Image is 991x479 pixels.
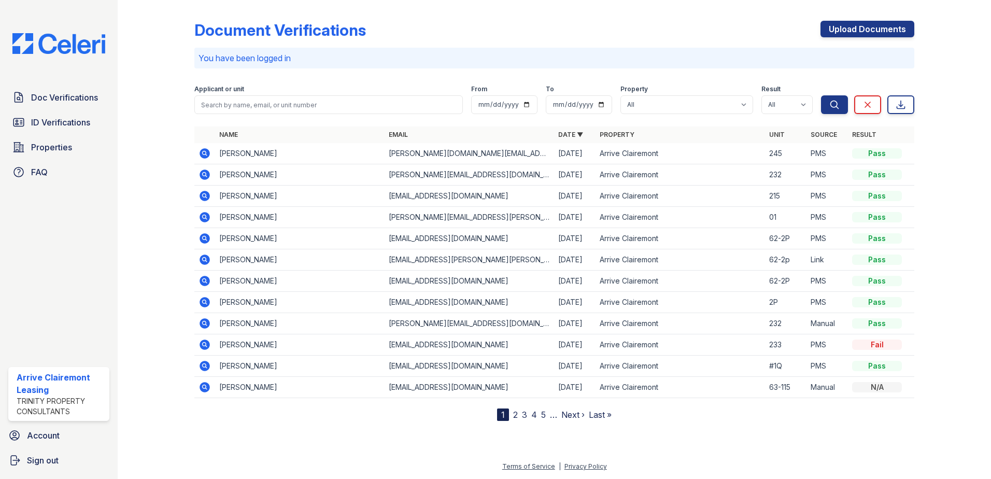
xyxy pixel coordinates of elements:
div: Pass [852,233,902,244]
a: Privacy Policy [564,462,607,470]
div: Pass [852,170,902,180]
td: Arrive Clairemont [596,207,765,228]
div: 1 [497,408,509,421]
a: ID Verifications [8,112,109,133]
td: Arrive Clairemont [596,356,765,377]
td: PMS [806,164,848,186]
span: … [550,408,557,421]
td: 233 [765,334,806,356]
div: Pass [852,361,902,371]
td: [PERSON_NAME][EMAIL_ADDRESS][DOMAIN_NAME] [385,313,554,334]
td: #1Q [765,356,806,377]
span: FAQ [31,166,48,178]
a: Last » [589,410,612,420]
td: [DATE] [554,271,596,292]
td: PMS [806,356,848,377]
td: 245 [765,143,806,164]
td: Link [806,249,848,271]
td: [PERSON_NAME] [215,334,385,356]
td: [EMAIL_ADDRESS][DOMAIN_NAME] [385,334,554,356]
td: Arrive Clairemont [596,164,765,186]
td: 63-115 [765,377,806,398]
td: [PERSON_NAME][DOMAIN_NAME][EMAIL_ADDRESS][PERSON_NAME][DOMAIN_NAME] [385,143,554,164]
a: 2 [513,410,518,420]
td: [EMAIL_ADDRESS][DOMAIN_NAME] [385,356,554,377]
td: PMS [806,186,848,207]
a: 5 [541,410,546,420]
td: [DATE] [554,228,596,249]
input: Search by name, email, or unit number [194,95,463,114]
td: [DATE] [554,143,596,164]
td: [PERSON_NAME][EMAIL_ADDRESS][DOMAIN_NAME] [385,164,554,186]
div: Pass [852,297,902,307]
td: Arrive Clairemont [596,377,765,398]
td: Arrive Clairemont [596,186,765,207]
td: [PERSON_NAME][EMAIL_ADDRESS][PERSON_NAME][DOMAIN_NAME] [385,207,554,228]
td: 62-2P [765,228,806,249]
td: [PERSON_NAME] [215,207,385,228]
label: Property [620,85,648,93]
td: [DATE] [554,207,596,228]
label: To [546,85,554,93]
div: Pass [852,255,902,265]
label: Result [761,85,781,93]
a: Name [219,131,238,138]
span: ID Verifications [31,116,90,129]
label: Applicant or unit [194,85,244,93]
div: Pass [852,191,902,201]
td: PMS [806,143,848,164]
a: Upload Documents [820,21,914,37]
div: Trinity Property Consultants [17,396,105,417]
div: | [559,462,561,470]
td: PMS [806,292,848,313]
a: 4 [531,410,537,420]
td: [EMAIL_ADDRESS][DOMAIN_NAME] [385,228,554,249]
a: Email [389,131,408,138]
span: Sign out [27,454,59,467]
a: Property [600,131,634,138]
td: 232 [765,313,806,334]
a: Terms of Service [502,462,555,470]
div: Arrive Clairemont Leasing [17,371,105,396]
td: 232 [765,164,806,186]
td: [DATE] [554,313,596,334]
td: Arrive Clairemont [596,271,765,292]
a: 3 [522,410,527,420]
a: Source [811,131,837,138]
td: Arrive Clairemont [596,143,765,164]
td: [DATE] [554,186,596,207]
td: 2P [765,292,806,313]
td: [DATE] [554,334,596,356]
td: PMS [806,207,848,228]
td: [EMAIL_ADDRESS][DOMAIN_NAME] [385,292,554,313]
td: [PERSON_NAME] [215,271,385,292]
td: 62-2P [765,271,806,292]
label: From [471,85,487,93]
td: PMS [806,334,848,356]
td: [PERSON_NAME] [215,143,385,164]
p: You have been logged in [199,52,910,64]
td: Arrive Clairemont [596,334,765,356]
td: [EMAIL_ADDRESS][DOMAIN_NAME] [385,186,554,207]
div: Document Verifications [194,21,366,39]
a: Date ▼ [558,131,583,138]
td: [EMAIL_ADDRESS][PERSON_NAME][PERSON_NAME][DOMAIN_NAME] [385,249,554,271]
td: 62-2p [765,249,806,271]
td: Arrive Clairemont [596,292,765,313]
td: [DATE] [554,377,596,398]
td: Arrive Clairemont [596,313,765,334]
td: Manual [806,377,848,398]
td: [DATE] [554,292,596,313]
div: Pass [852,318,902,329]
td: [PERSON_NAME] [215,186,385,207]
td: [PERSON_NAME] [215,356,385,377]
div: Pass [852,276,902,286]
a: Doc Verifications [8,87,109,108]
a: Next › [561,410,585,420]
td: 01 [765,207,806,228]
td: PMS [806,228,848,249]
div: Pass [852,212,902,222]
span: Account [27,429,60,442]
a: Sign out [4,450,114,471]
